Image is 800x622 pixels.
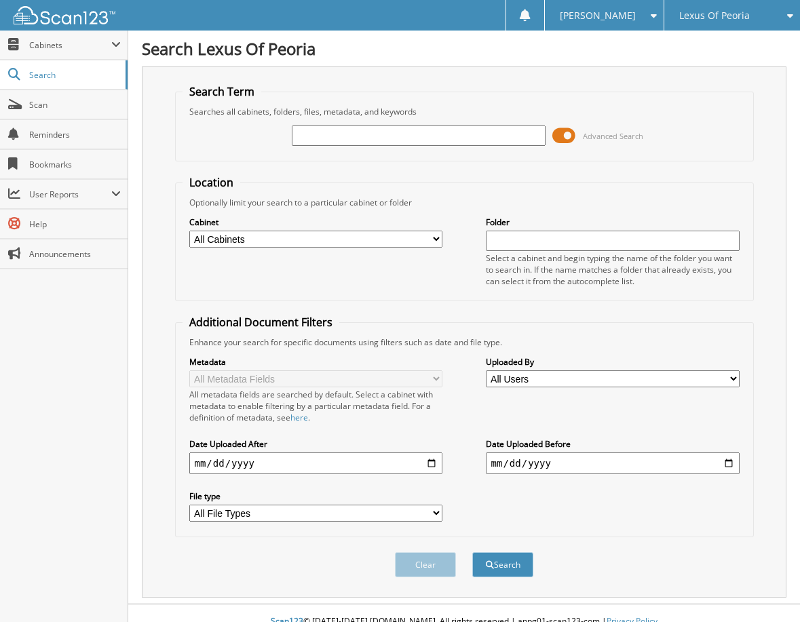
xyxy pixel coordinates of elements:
[14,6,115,24] img: scan123-logo-white.svg
[486,452,740,474] input: end
[142,37,786,60] h1: Search Lexus Of Peoria
[472,552,533,577] button: Search
[486,438,740,450] label: Date Uploaded Before
[183,315,339,330] legend: Additional Document Filters
[583,131,643,141] span: Advanced Search
[29,129,121,140] span: Reminders
[29,99,121,111] span: Scan
[29,39,111,51] span: Cabinets
[29,189,111,200] span: User Reports
[560,12,636,20] span: [PERSON_NAME]
[486,252,740,287] div: Select a cabinet and begin typing the name of the folder you want to search in. If the name match...
[189,216,443,228] label: Cabinet
[189,356,443,368] label: Metadata
[486,356,740,368] label: Uploaded By
[189,490,443,502] label: File type
[395,552,456,577] button: Clear
[679,12,750,20] span: Lexus Of Peoria
[183,106,746,117] div: Searches all cabinets, folders, files, metadata, and keywords
[189,438,443,450] label: Date Uploaded After
[189,452,443,474] input: start
[290,412,308,423] a: here
[29,159,121,170] span: Bookmarks
[189,389,443,423] div: All metadata fields are searched by default. Select a cabinet with metadata to enable filtering b...
[29,69,119,81] span: Search
[29,248,121,260] span: Announcements
[183,84,261,99] legend: Search Term
[183,197,746,208] div: Optionally limit your search to a particular cabinet or folder
[183,336,746,348] div: Enhance your search for specific documents using filters such as date and file type.
[183,175,240,190] legend: Location
[486,216,740,228] label: Folder
[29,218,121,230] span: Help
